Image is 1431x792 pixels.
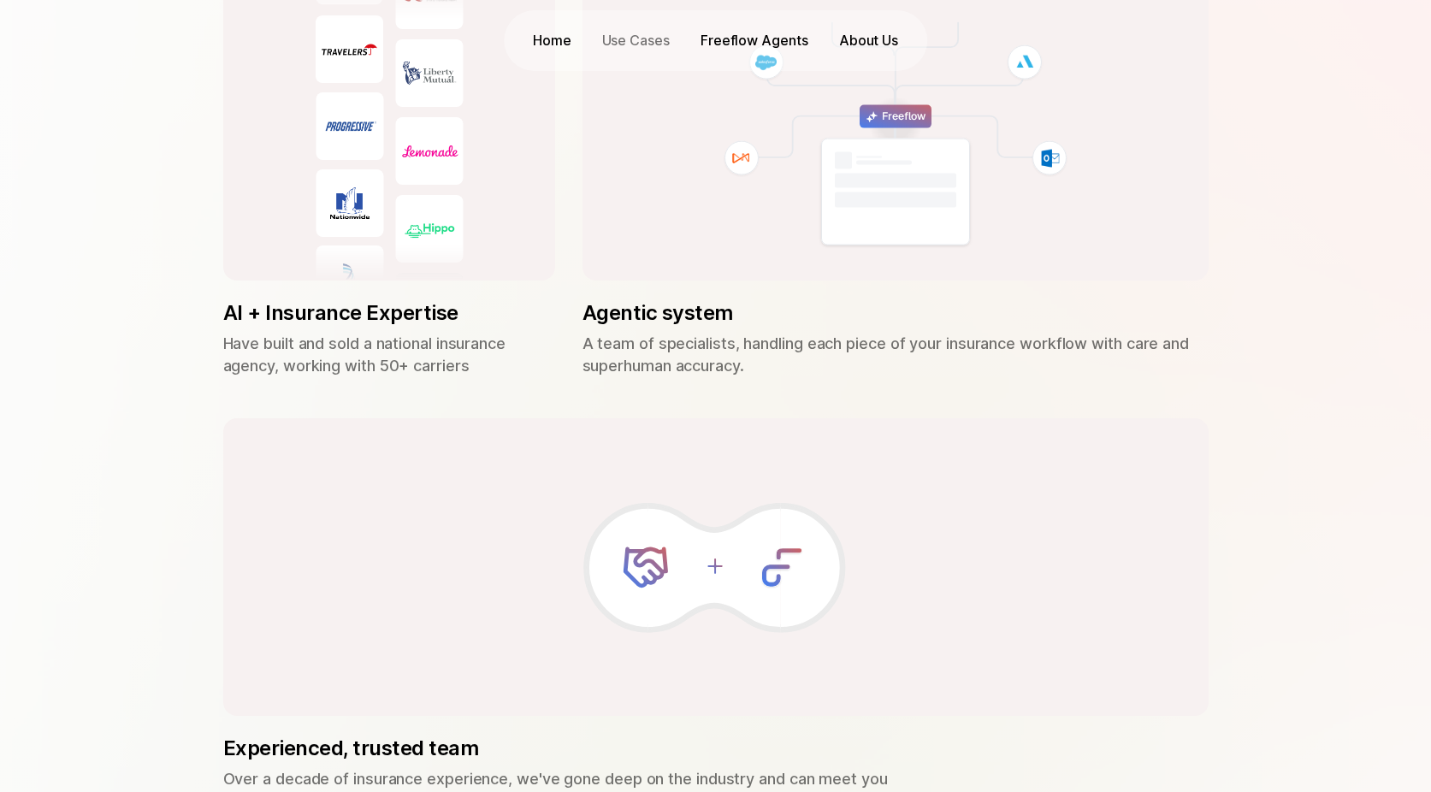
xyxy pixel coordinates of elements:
[839,31,898,50] p: About Us
[582,301,1209,326] p: Agentic system
[533,31,571,50] p: Home
[701,31,808,50] p: Freeflow Agents
[223,301,555,326] p: AI + Insurance Expertise
[223,736,935,761] p: Experienced, trusted team
[882,109,925,125] p: Freeflow
[223,333,555,377] p: Have built and sold a national insurance agency, working with 50+ carriers
[594,27,678,54] button: Use Cases
[692,27,817,54] a: Freeflow Agents
[602,31,670,50] p: Use Cases
[582,333,1209,377] p: A team of specialists, handling each piece of your insurance workflow with care and superhuman ac...
[831,27,907,54] a: About Us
